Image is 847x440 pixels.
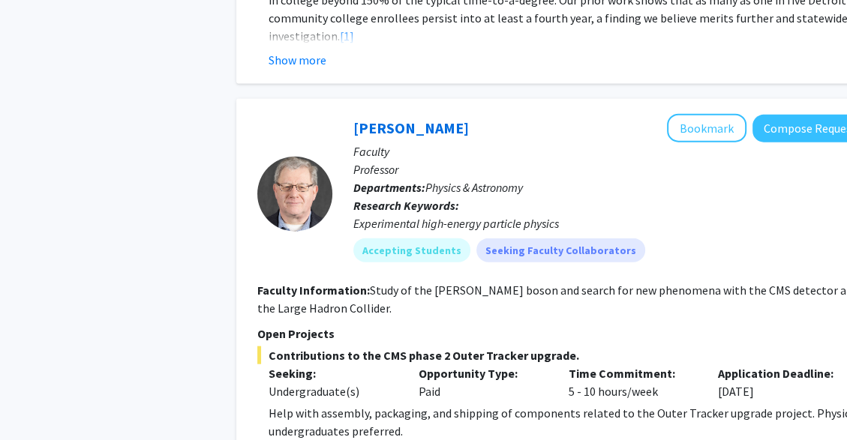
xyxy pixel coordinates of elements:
[11,373,64,429] iframe: Chat
[353,198,459,213] b: Research Keywords:
[425,180,523,195] span: Physics & Astronomy
[257,283,370,298] b: Faculty Information:
[419,364,546,382] p: Opportunity Type:
[718,364,845,382] p: Application Deadline:
[340,28,354,43] a: [1]
[269,382,396,400] div: Undergraduate(s)
[353,180,425,195] b: Departments:
[476,238,645,262] mat-chip: Seeking Faculty Collaborators
[667,114,746,142] button: Add Robert Harr to Bookmarks
[353,238,470,262] mat-chip: Accepting Students
[269,51,326,69] button: Show more
[569,364,696,382] p: Time Commitment:
[269,364,396,382] p: Seeking:
[407,364,557,400] div: Paid
[353,118,469,137] a: [PERSON_NAME]
[557,364,707,400] div: 5 - 10 hours/week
